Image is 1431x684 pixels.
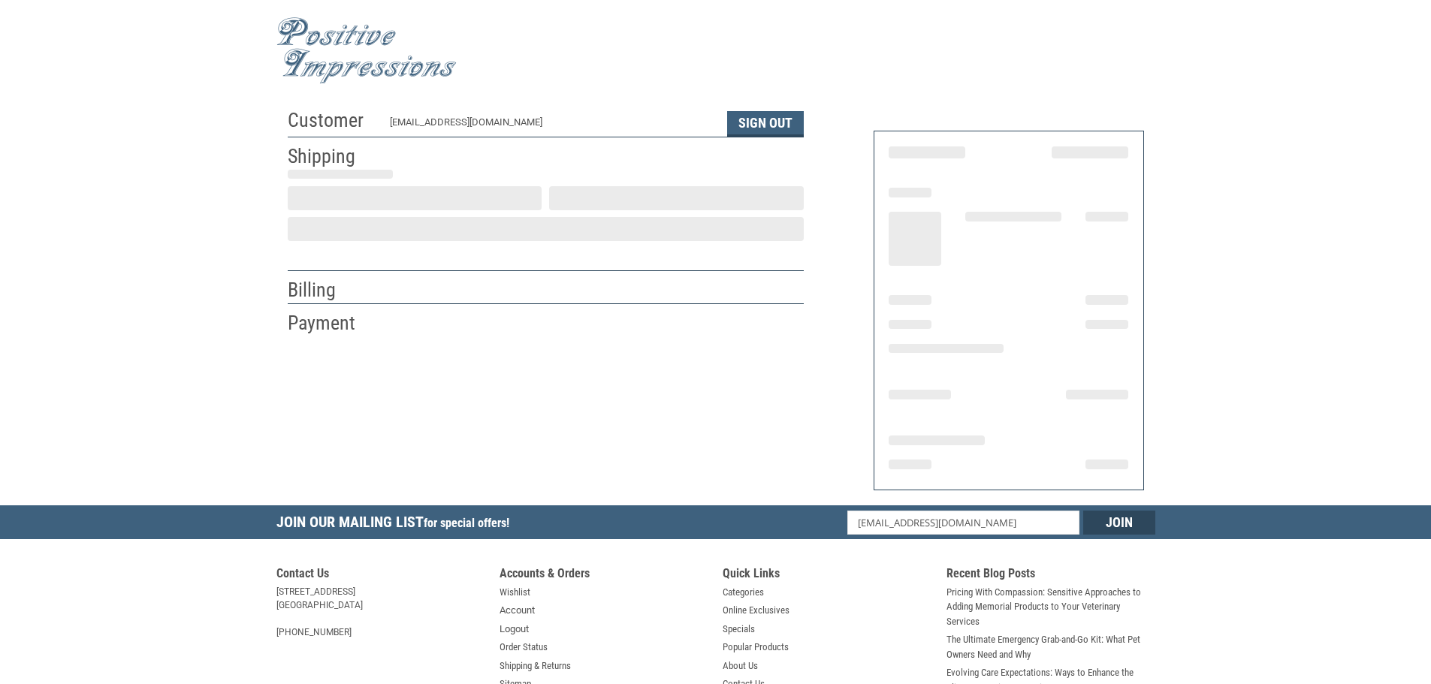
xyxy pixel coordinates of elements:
h5: Accounts & Orders [500,566,708,585]
a: Categories [723,585,764,600]
input: Email [847,511,1079,535]
address: [STREET_ADDRESS] [GEOGRAPHIC_DATA] [PHONE_NUMBER] [276,585,485,639]
a: About Us [723,658,758,673]
a: Shipping & Returns [500,658,571,673]
a: Logout [500,622,529,637]
h5: Contact Us [276,566,485,585]
a: The Ultimate Emergency Grab-and-Go Kit: What Pet Owners Need and Why [946,632,1155,661]
a: Pricing With Compassion: Sensitive Approaches to Adding Memorial Products to Your Veterinary Serv... [946,585,1155,629]
button: Sign Out [727,111,804,137]
h2: Shipping [288,144,376,169]
h5: Recent Blog Posts [946,566,1155,585]
h5: Quick Links [723,566,931,585]
div: [EMAIL_ADDRESS][DOMAIN_NAME] [390,115,712,137]
img: Positive Impressions [276,17,457,84]
a: Popular Products [723,640,789,655]
a: Order Status [500,640,548,655]
a: Account [500,603,535,618]
h5: Join Our Mailing List [276,505,517,544]
span: for special offers! [424,516,509,530]
a: Wishlist [500,585,530,600]
h2: Payment [288,311,376,336]
input: Join [1083,511,1155,535]
h2: Customer [288,108,376,133]
h2: Billing [288,278,376,303]
a: Specials [723,622,755,637]
a: Online Exclusives [723,603,789,618]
